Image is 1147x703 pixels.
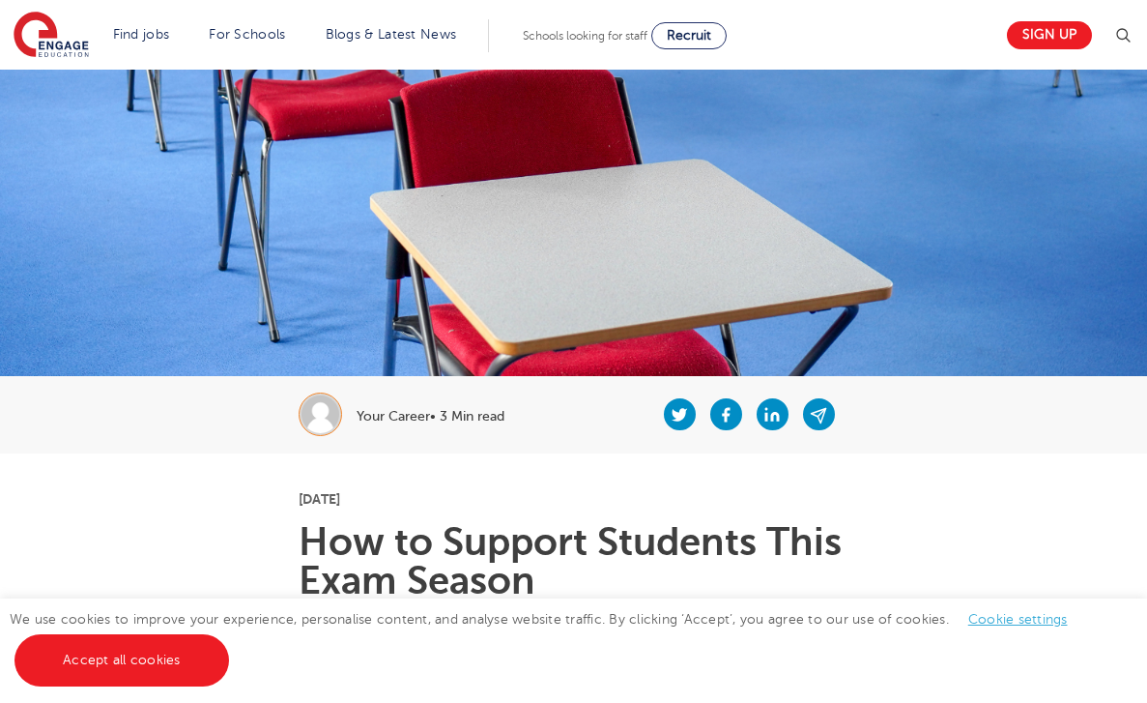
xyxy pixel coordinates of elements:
a: Cookie settings [968,612,1068,627]
a: Blogs & Latest News [326,27,457,42]
p: Your Career• 3 Min read [357,410,504,424]
span: Schools looking for staff [523,29,647,43]
a: Sign up [1007,21,1092,49]
span: We use cookies to improve your experience, personalise content, and analyse website traffic. By c... [10,612,1087,667]
a: Accept all cookies [14,634,229,687]
h1: How to Support Students This Exam Season [299,523,849,600]
a: For Schools [209,27,285,42]
span: Recruit [667,28,711,43]
a: Find jobs [113,27,170,42]
img: Engage Education [14,12,89,60]
p: [DATE] [299,492,849,506]
a: Recruit [651,22,727,49]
